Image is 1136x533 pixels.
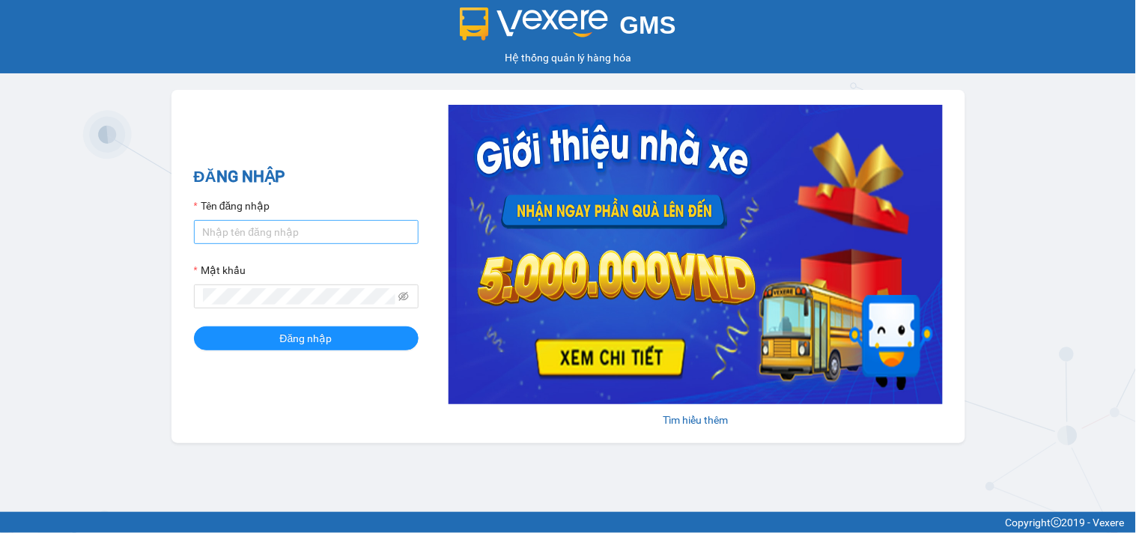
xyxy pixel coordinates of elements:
input: Mật khẩu [203,288,396,305]
div: Copyright 2019 - Vexere [11,514,1125,531]
span: copyright [1051,517,1062,528]
div: Hệ thống quản lý hàng hóa [4,49,1132,66]
span: GMS [620,11,676,39]
span: Đăng nhập [280,330,332,347]
button: Đăng nhập [194,326,419,350]
img: logo 2 [460,7,608,40]
span: eye-invisible [398,291,409,302]
h2: ĐĂNG NHẬP [194,165,419,189]
label: Mật khẩu [194,262,246,278]
a: GMS [460,22,676,34]
input: Tên đăng nhập [194,220,419,244]
img: banner-0 [449,105,943,404]
div: Tìm hiểu thêm [449,412,943,428]
label: Tên đăng nhập [194,198,270,214]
